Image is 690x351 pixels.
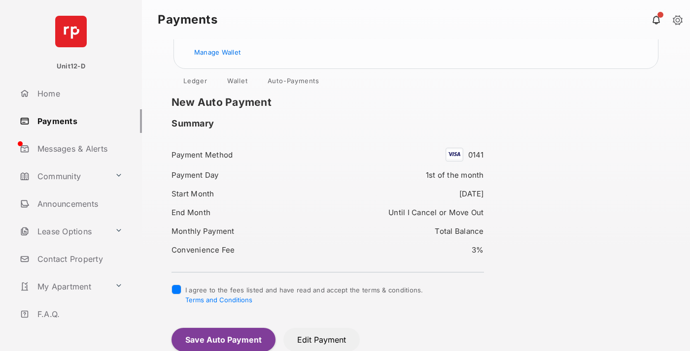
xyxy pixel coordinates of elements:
[16,302,142,326] a: F.A.Q.
[16,164,111,188] a: Community
[16,220,111,243] a: Lease Options
[172,243,321,256] div: Convenience Fee
[55,16,87,47] img: svg+xml;base64,PHN2ZyB4bWxucz0iaHR0cDovL3d3dy53My5vcmcvMjAwMC9zdmciIHdpZHRoPSI2NCIgaGVpZ2h0PSI2NC...
[185,286,423,304] span: I agree to the fees listed and have read and accept the terms & conditions.
[175,77,215,89] a: Ledger
[388,208,483,217] span: Until I Cancel or Move Out
[172,96,499,108] h1: New Auto Payment
[172,118,214,129] h2: Summary
[426,170,484,180] span: 1st of the month
[172,206,321,219] div: End Month
[172,224,321,238] div: Monthly Payment
[16,109,142,133] a: Payments
[158,14,217,26] strong: Payments
[172,148,321,161] div: Payment Method
[16,275,111,298] a: My Apartment
[194,48,241,56] a: Manage Wallet
[334,243,483,256] div: 3%
[172,168,321,182] div: Payment Day
[459,189,484,198] span: [DATE]
[57,62,85,71] p: Unit12-D
[219,77,256,89] a: Wallet
[16,192,142,216] a: Announcements
[16,82,142,105] a: Home
[468,150,484,160] span: 0141
[185,296,252,304] button: I agree to the fees listed and have read and accept the terms & conditions.
[260,77,327,89] a: Auto-Payments
[16,247,142,271] a: Contact Property
[16,137,142,160] a: Messages & Alerts
[435,226,483,236] span: Total Balance
[172,187,321,200] div: Start Month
